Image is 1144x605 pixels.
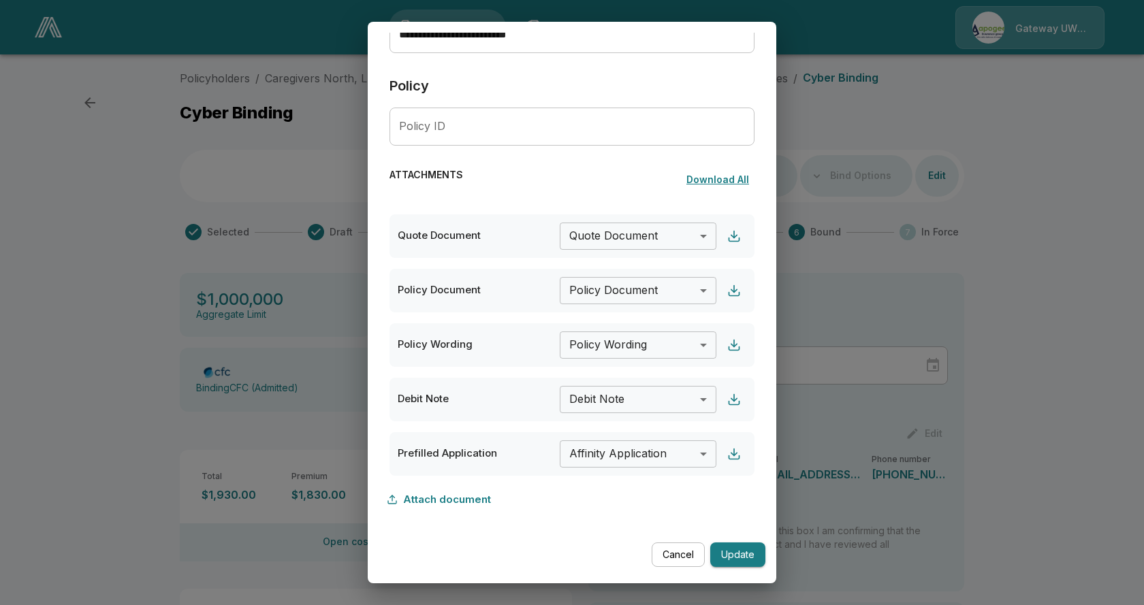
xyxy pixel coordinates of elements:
[560,223,716,250] div: Quote Document
[560,386,716,413] div: Debit Note
[390,75,754,97] h6: Policy
[390,167,463,193] h6: ATTACHMENTS
[390,487,496,512] button: Attach document
[398,446,554,461] p: Prefilled Application
[398,391,554,407] p: Debit Note
[710,542,765,568] button: Update
[560,331,716,359] div: Policy Wording
[398,228,554,244] p: Quote Document
[398,282,554,298] p: Policy Document
[652,542,705,568] button: Cancel
[560,277,716,304] div: Policy Document
[398,337,554,353] p: Policy Wording
[560,440,716,468] div: Affinity Application
[681,167,754,193] button: Download All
